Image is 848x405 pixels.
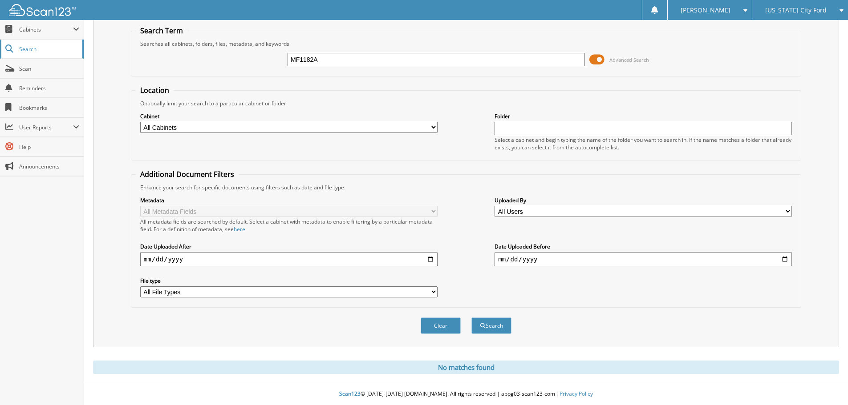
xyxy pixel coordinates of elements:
span: Search [19,45,78,53]
span: User Reports [19,124,73,131]
span: Reminders [19,84,79,92]
span: Announcements [19,163,79,170]
label: Metadata [140,196,438,204]
span: Bookmarks [19,104,79,112]
span: Scan [19,65,79,72]
div: Enhance your search for specific documents using filters such as date and file type. [136,184,796,191]
iframe: Chat Widget [803,362,848,405]
label: Cabinet [140,112,438,120]
div: No matches found [93,361,839,374]
span: [US_STATE] City Ford [765,8,827,13]
a: here [234,225,245,233]
legend: Additional Document Filters [136,169,239,179]
label: Date Uploaded Before [495,243,792,250]
button: Clear [421,317,461,334]
div: All metadata fields are searched by default. Select a cabinet with metadata to enable filtering b... [140,218,438,233]
input: end [495,252,792,266]
a: Privacy Policy [560,390,593,397]
div: Select a cabinet and begin typing the name of the folder you want to search in. If the name match... [495,136,792,151]
div: © [DATE]-[DATE] [DOMAIN_NAME]. All rights reserved | appg03-scan123-com | [84,383,848,405]
label: Uploaded By [495,196,792,204]
label: Folder [495,112,792,120]
input: start [140,252,438,266]
legend: Search Term [136,26,187,36]
label: File type [140,277,438,285]
span: Advanced Search [609,56,649,63]
span: Help [19,143,79,151]
div: Optionally limit your search to a particular cabinet or folder [136,100,796,107]
button: Search [471,317,511,334]
label: Date Uploaded After [140,243,438,250]
span: [PERSON_NAME] [681,8,730,13]
legend: Location [136,85,174,95]
img: scan123-logo-white.svg [9,4,76,16]
div: Searches all cabinets, folders, files, metadata, and keywords [136,40,796,48]
span: Cabinets [19,26,73,33]
span: Scan123 [339,390,361,397]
